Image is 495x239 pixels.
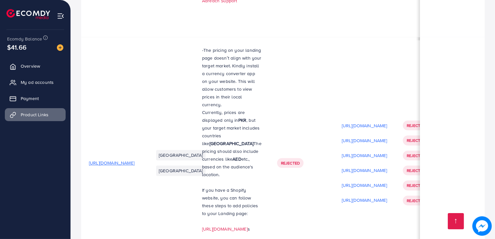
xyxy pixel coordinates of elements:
li: [GEOGRAPHIC_DATA] [156,165,206,176]
p: [URL][DOMAIN_NAME] [342,196,387,204]
span: [URL][DOMAIN_NAME] [89,160,135,166]
img: image [57,44,63,51]
span: Rejected [407,138,425,143]
p: -The pricing on your landing page doesn’t align with your target market. Kindly install a currenc... [202,46,262,108]
span: Rejected [281,160,300,166]
p: [URL][DOMAIN_NAME] [342,122,387,130]
span: My ad accounts [21,79,54,85]
p: Currently, prices are displayed only in , but your target market includes countries like The pric... [202,108,262,178]
p: [URL][DOMAIN_NAME] [342,152,387,159]
span: $41.66 [6,39,28,55]
span: Rejected [407,153,425,158]
strong: PKR [238,117,246,123]
img: image [473,217,491,235]
span: Rejected [407,183,425,188]
p: [URL][DOMAIN_NAME] [342,166,387,174]
a: [URL][DOMAIN_NAME] [202,226,248,232]
span: Ecomdy Balance [7,36,42,42]
strong: AED [232,156,241,162]
p: [URL][DOMAIN_NAME] [342,181,387,189]
p: If you have a Shopify website, you can follow these steps to add policies to your Landing page: [202,186,262,217]
span: Product Links [21,111,48,118]
span: Rejected [407,198,425,203]
span: Rejected [407,123,425,128]
a: Overview [5,60,66,73]
a: My ad accounts [5,76,66,89]
a: Product Links [5,108,66,121]
p: [URL][DOMAIN_NAME] [342,137,387,144]
p: s [202,225,262,233]
img: menu [57,12,64,20]
a: Payment [5,92,66,105]
span: Rejected [407,168,425,173]
span: Payment [21,95,39,102]
strong: [GEOGRAPHIC_DATA] [210,140,254,147]
img: logo [6,9,50,19]
span: Overview [21,63,40,69]
li: [GEOGRAPHIC_DATA] [156,150,206,160]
